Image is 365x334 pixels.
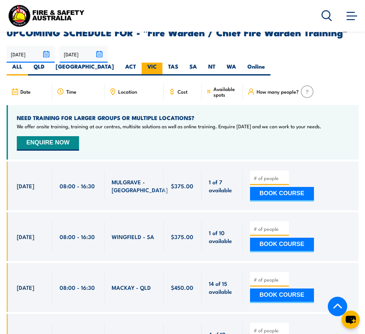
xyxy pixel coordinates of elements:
span: 1 of 7 available [209,178,235,194]
label: [GEOGRAPHIC_DATA] [50,63,120,76]
span: Time [66,89,76,94]
input: # of people [254,226,287,232]
button: BOOK COURSE [250,238,314,252]
span: 08:00 - 16:30 [60,182,95,190]
label: NT [203,63,221,76]
span: Available spots [213,86,238,97]
button: BOOK COURSE [250,288,314,303]
span: [DATE] [17,182,34,190]
label: ACT [120,63,142,76]
input: # of people [254,175,287,181]
label: Online [242,63,270,76]
h2: UPCOMING SCHEDULE FOR - "Fire Warden / Chief Fire Warden Training" [7,28,358,36]
label: TAS [162,63,184,76]
input: From date [7,46,55,63]
label: ALL [7,63,28,76]
span: $450.00 [171,284,193,291]
h4: NEED TRAINING FOR LARGER GROUPS OR MULTIPLE LOCATIONS? [17,114,321,121]
span: [DATE] [17,233,34,240]
button: BOOK COURSE [250,187,314,201]
span: MULGRAVE - [GEOGRAPHIC_DATA] [112,178,168,194]
button: ENQUIRE NOW [17,136,79,151]
span: Cost [178,89,187,94]
span: Location [118,89,137,94]
label: WA [221,63,242,76]
span: 14 of 15 available [209,280,235,295]
span: MACKAY - QLD [112,284,151,291]
label: QLD [28,63,50,76]
button: chat-button [342,311,360,329]
span: WINGFIELD - SA [112,233,154,240]
span: 08:00 - 16:30 [60,233,95,240]
span: 1 of 10 available [209,229,235,244]
label: VIC [142,63,162,76]
label: SA [184,63,203,76]
input: # of people [254,327,287,334]
span: $375.00 [171,233,193,240]
span: 08:00 - 16:30 [60,284,95,291]
input: To date [60,46,108,63]
span: $375.00 [171,182,193,190]
span: How many people? [257,89,299,94]
span: [DATE] [17,284,34,291]
p: We offer onsite training, training at our centres, multisite solutions as well as online training... [17,123,321,130]
input: # of people [254,276,287,283]
span: Date [20,89,31,94]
